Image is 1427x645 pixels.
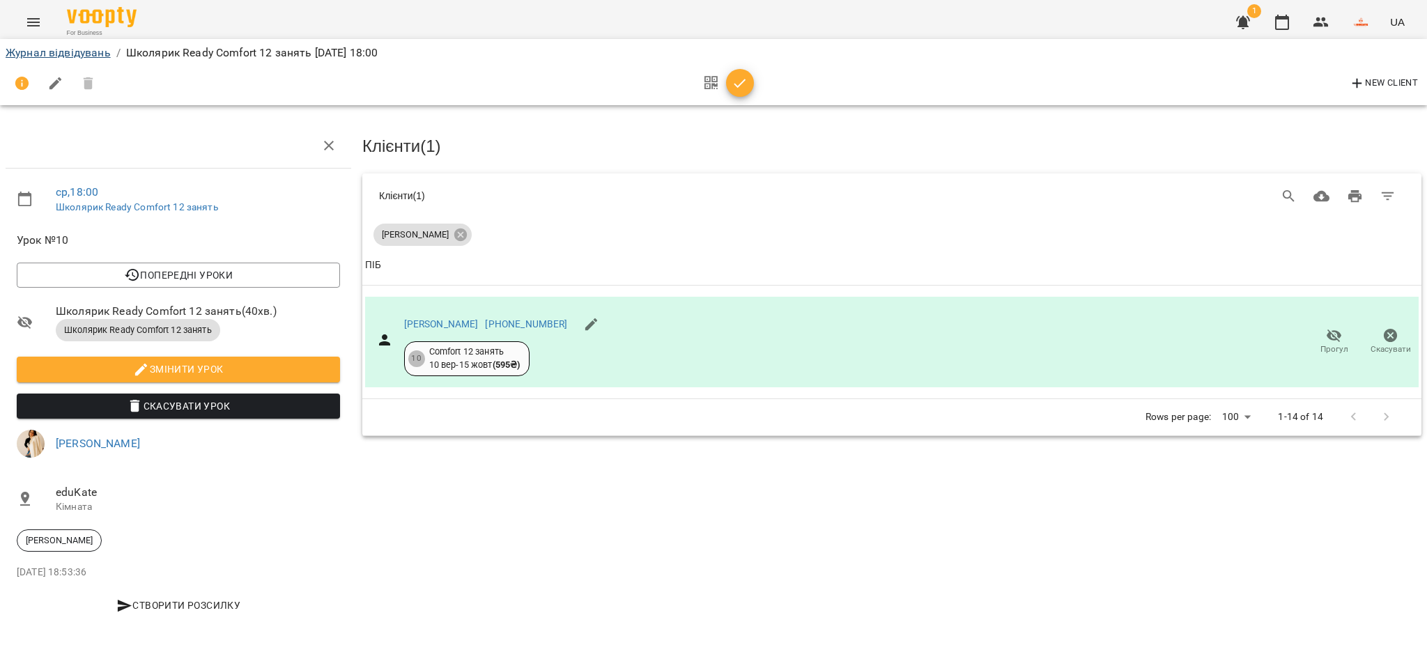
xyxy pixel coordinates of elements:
div: Sort [365,257,381,274]
span: Змінити урок [28,361,329,378]
a: ср , 18:00 [56,185,98,199]
div: Table Toolbar [362,173,1421,218]
span: 1 [1247,4,1261,18]
li: / [116,45,121,61]
button: Menu [17,6,50,39]
span: Попередні уроки [28,267,329,283]
div: ПІБ [365,257,381,274]
a: [PERSON_NAME] [404,318,479,329]
div: Comfort 12 занять 10 вер - 15 жовт [429,345,520,371]
button: New Client [1345,72,1421,95]
p: Школярик Ready Comfort 12 занять [DATE] 18:00 [126,45,378,61]
span: Скасувати Урок [28,398,329,414]
a: [PERSON_NAME] [56,437,140,450]
button: Змінити урок [17,357,340,382]
span: [PERSON_NAME] [373,228,457,241]
nav: breadcrumb [6,45,1421,61]
a: [PHONE_NUMBER] [485,318,567,329]
span: [PERSON_NAME] [17,534,101,547]
span: Школярик Ready Comfort 12 занять ( 40 хв. ) [56,303,340,320]
button: Завантажити CSV [1305,180,1339,213]
button: Прогул [1306,322,1362,362]
span: Створити розсилку [22,597,334,614]
p: [DATE] 18:53:36 [17,566,340,580]
span: ПІБ [365,257,1419,274]
span: Школярик Ready Comfort 12 занять [56,324,220,336]
button: Попередні уроки [17,263,340,288]
div: Клієнти ( 1 ) [379,189,849,203]
button: Скасувати [1362,322,1419,362]
div: [PERSON_NAME] [17,529,102,552]
span: Урок №10 [17,232,340,249]
button: UA [1384,9,1410,35]
img: Voopty Logo [67,7,137,27]
button: Search [1272,180,1306,213]
span: eduKate [56,484,340,501]
a: Журнал відвідувань [6,46,111,59]
button: Друк [1339,180,1372,213]
div: 10 [408,350,425,367]
span: Прогул [1320,343,1348,355]
span: UA [1390,15,1405,29]
div: [PERSON_NAME] [373,224,472,246]
span: For Business [67,29,137,38]
button: Створити розсилку [17,593,340,618]
img: 86f377443daa486b3a215227427d088a.png [1351,13,1371,32]
button: Скасувати Урок [17,394,340,419]
p: 1-14 of 14 [1278,410,1322,424]
span: Скасувати [1371,343,1411,355]
span: New Client [1349,75,1418,92]
a: Школярик Ready Comfort 12 занять [56,201,218,212]
img: fdd027e441a0c5173205924c3f4c3b57.jpg [17,430,45,458]
p: Кімната [56,500,340,514]
div: 100 [1217,407,1256,427]
button: Фільтр [1371,180,1405,213]
p: Rows per page: [1146,410,1211,424]
b: ( 595 ₴ ) [493,359,520,370]
h3: Клієнти ( 1 ) [362,137,1421,155]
